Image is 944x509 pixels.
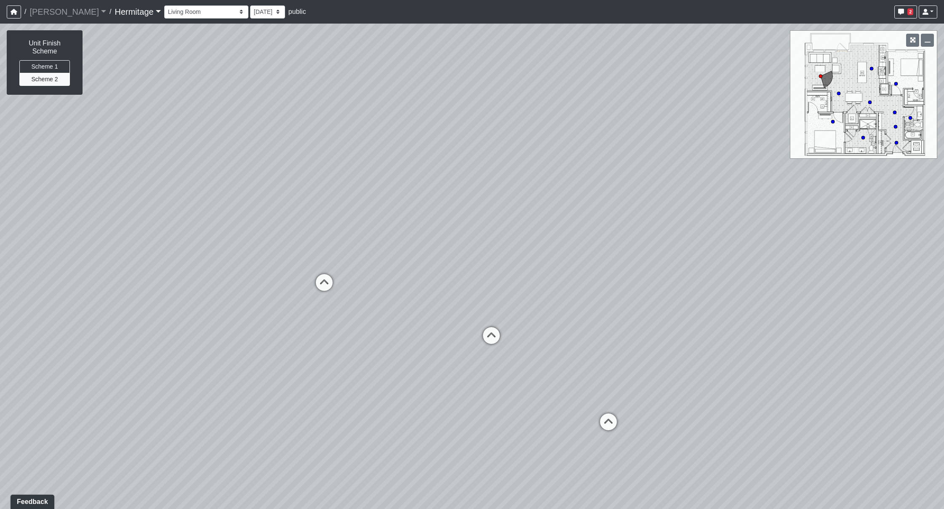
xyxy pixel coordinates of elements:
[19,60,70,73] button: Scheme 1
[106,3,115,20] span: /
[29,3,106,20] a: [PERSON_NAME]
[907,8,913,15] span: 2
[16,39,74,55] h6: Unit Finish Scheme
[115,3,160,20] a: Hermitage
[894,5,917,19] button: 2
[288,8,306,15] span: public
[21,3,29,20] span: /
[19,73,70,86] button: Scheme 2
[6,492,56,509] iframe: Ybug feedback widget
